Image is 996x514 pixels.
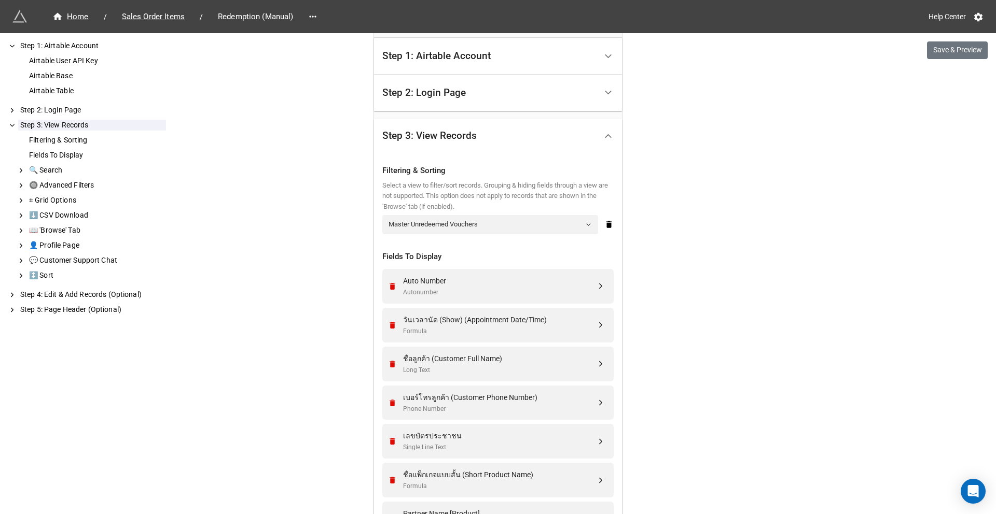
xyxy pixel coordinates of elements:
[27,165,166,176] div: 🔍 Search
[403,288,596,297] div: Autonumber
[27,210,166,221] div: ⬇️ CSV Download
[41,10,100,23] a: Home
[18,120,166,131] div: Step 3: View Records
[388,321,400,330] a: Remove
[27,180,166,191] div: 🔘 Advanced Filters
[382,251,614,263] div: Fields To Display
[388,476,400,484] a: Remove
[27,240,166,251] div: 👤 Profile Page
[212,11,300,23] span: Redemption (Manual)
[961,479,986,504] div: Open Intercom Messenger
[403,469,596,480] div: ชื่อแพ็กเกจแบบสั้น (Short Product Name)
[403,314,596,325] div: วันเวลานัด (Show) (Appointment Date/Time)
[927,41,988,59] button: Save & Preview
[382,180,614,212] div: Select a view to filter/sort records. Grouping & hiding fields through a view are not supported. ...
[27,135,166,146] div: Filtering & Sorting
[921,7,973,26] a: Help Center
[27,255,166,266] div: 💬 Customer Support Chat
[382,165,614,177] div: Filtering & Sorting
[403,353,596,364] div: ชื่อลูกค้า (Customer Full Name)
[382,131,477,141] div: Step 3: View Records
[18,289,166,300] div: Step 4: Edit & Add Records (Optional)
[403,326,596,336] div: Formula
[403,404,596,414] div: Phone Number
[52,11,89,23] div: Home
[27,195,166,206] div: ⌗ Grid Options
[27,150,166,161] div: Fields To Display
[403,442,596,452] div: Single Line Text
[382,51,491,61] div: Step 1: Airtable Account
[111,10,196,23] a: Sales Order Items
[403,392,596,403] div: เบอร์โทรลูกค้า (Customer Phone Number)
[388,282,400,291] a: Remove
[382,215,598,234] a: Master Unredeemed Vouchers
[27,55,166,66] div: Airtable User API Key
[403,365,596,375] div: Long Text
[374,119,622,152] div: Step 3: View Records
[403,481,596,491] div: Formula
[12,9,27,24] img: miniextensions-icon.73ae0678.png
[18,40,166,51] div: Step 1: Airtable Account
[116,11,191,23] span: Sales Order Items
[104,11,107,22] li: /
[18,105,166,116] div: Step 2: Login Page
[388,360,400,368] a: Remove
[388,437,400,446] a: Remove
[27,85,166,96] div: Airtable Table
[27,225,166,236] div: 📖 'Browse' Tab
[374,38,622,75] div: Step 1: Airtable Account
[403,275,596,287] div: Auto Number
[403,430,596,441] div: เลขบัตรประชาชน
[27,270,166,281] div: ↕️ Sort
[382,88,466,98] div: Step 2: Login Page
[374,75,622,111] div: Step 2: Login Page
[200,11,203,22] li: /
[18,304,166,315] div: Step 5: Page Header (Optional)
[388,398,400,407] a: Remove
[27,70,166,81] div: Airtable Base
[41,10,305,23] nav: breadcrumb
